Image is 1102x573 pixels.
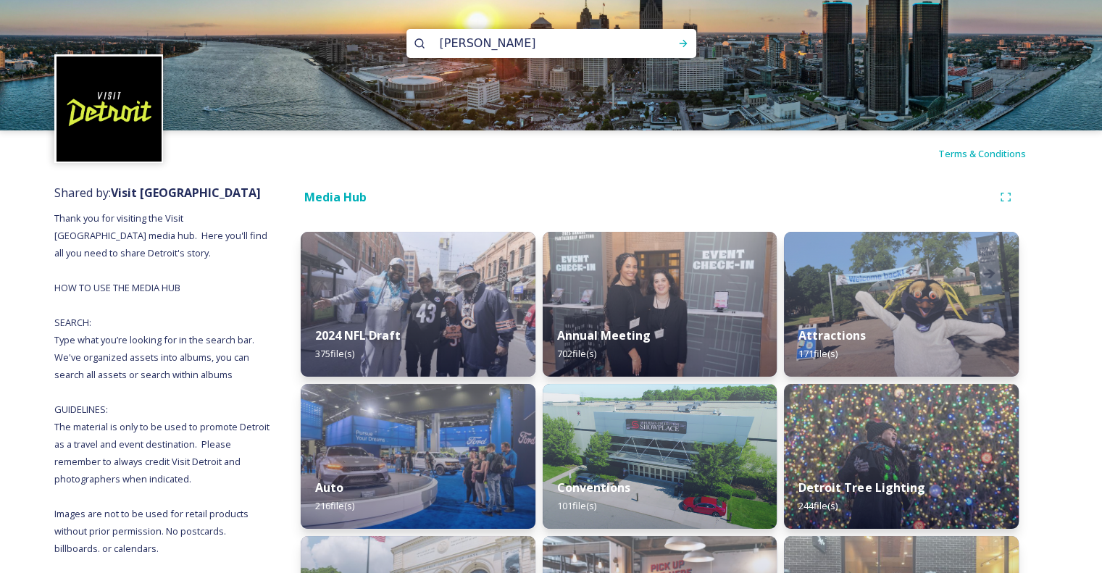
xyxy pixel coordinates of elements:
span: 101 file(s) [557,499,596,512]
strong: Visit [GEOGRAPHIC_DATA] [111,185,261,201]
strong: Annual Meeting [557,327,651,343]
img: 8c0cc7c4-d0ac-4b2f-930c-c1f64b82d302.jpg [543,232,777,377]
a: Terms & Conditions [938,145,1048,162]
img: b41b5269-79c1-44fe-8f0b-cab865b206ff.jpg [784,232,1019,377]
strong: Auto [315,480,343,495]
span: 171 file(s) [798,347,838,360]
img: 1cf80b3c-b923-464a-9465-a021a0fe5627.jpg [301,232,535,377]
span: 216 file(s) [315,499,354,512]
img: VISIT%20DETROIT%20LOGO%20-%20BLACK%20BACKGROUND.png [57,57,162,162]
span: 375 file(s) [315,347,354,360]
span: Thank you for visiting the Visit [GEOGRAPHIC_DATA] media hub. Here you'll find all you need to sh... [54,212,272,555]
strong: Detroit Tree Lighting [798,480,924,495]
img: 35ad669e-8c01-473d-b9e4-71d78d8e13d9.jpg [543,384,777,529]
strong: Media Hub [304,189,367,205]
span: Shared by: [54,185,261,201]
img: ad1a86ae-14bd-4f6b-9ce0-fa5a51506304.jpg [784,384,1019,529]
strong: Attractions [798,327,866,343]
img: d7532473-e64b-4407-9cc3-22eb90fab41b.jpg [301,384,535,529]
input: Search [433,28,631,59]
span: 244 file(s) [798,499,838,512]
span: Terms & Conditions [938,147,1026,160]
strong: Conventions [557,480,630,495]
span: 702 file(s) [557,347,596,360]
strong: 2024 NFL Draft [315,327,401,343]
